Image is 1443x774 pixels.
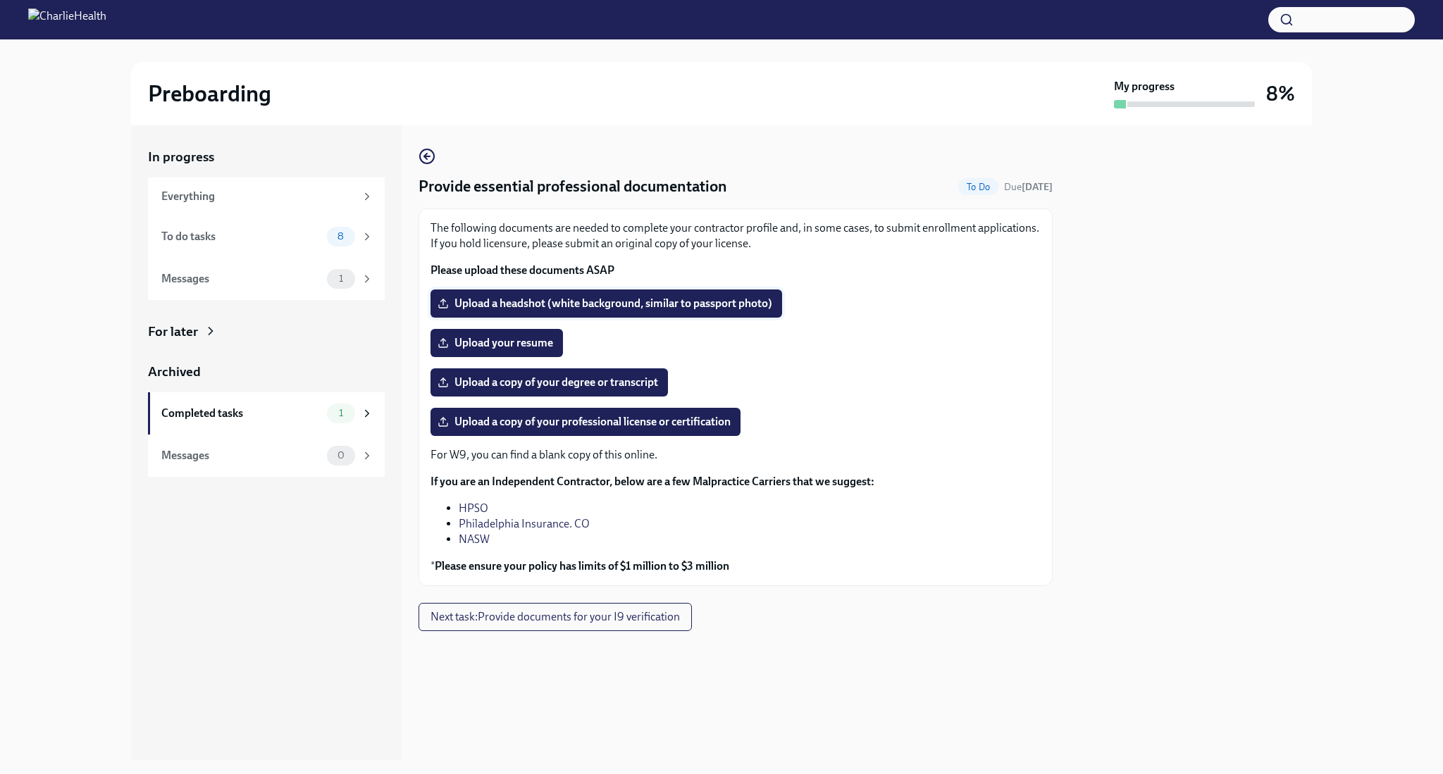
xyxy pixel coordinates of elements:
[419,176,727,197] h4: Provide essential professional documentation
[419,603,692,631] button: Next task:Provide documents for your I9 verification
[459,532,490,546] a: NASW
[431,220,1041,251] p: The following documents are needed to complete your contractor profile and, in some cases, to sub...
[161,189,355,204] div: Everything
[148,435,385,477] a: Messages0
[329,450,353,461] span: 0
[1004,180,1053,194] span: September 22nd, 2025 07:00
[435,559,729,573] strong: Please ensure your policy has limits of $1 million to $3 million
[440,375,658,389] span: Upload a copy of your degree or transcript
[431,610,680,624] span: Next task : Provide documents for your I9 verification
[431,447,1041,463] p: For W9, you can find a blank copy of this online.
[431,263,614,277] strong: Please upload these documents ASAP
[329,231,352,242] span: 8
[431,289,782,318] label: Upload a headshot (white background, similar to passport photo)
[431,329,563,357] label: Upload your resume
[431,408,741,436] label: Upload a copy of your professional license or certification
[1266,81,1295,106] h3: 8%
[148,177,385,216] a: Everything
[1114,79,1175,94] strong: My progress
[440,297,772,311] span: Upload a headshot (white background, similar to passport photo)
[161,229,321,244] div: To do tasks
[148,323,385,341] a: For later
[148,323,198,341] div: For later
[148,392,385,435] a: Completed tasks1
[958,182,998,192] span: To Do
[1004,181,1053,193] span: Due
[161,406,321,421] div: Completed tasks
[459,517,590,530] a: Philadelphia Insurance. CO
[431,368,668,397] label: Upload a copy of your degree or transcript
[431,475,874,488] strong: If you are an Independent Contractor, below are a few Malpractice Carriers that we suggest:
[148,363,385,381] a: Archived
[1022,181,1053,193] strong: [DATE]
[330,273,352,284] span: 1
[148,80,271,108] h2: Preboarding
[161,448,321,463] div: Messages
[161,271,321,287] div: Messages
[440,415,731,429] span: Upload a copy of your professional license or certification
[459,501,488,515] a: HPSO
[440,336,553,350] span: Upload your resume
[148,216,385,258] a: To do tasks8
[148,258,385,300] a: Messages1
[330,408,352,418] span: 1
[28,8,106,31] img: CharlieHealth
[148,148,385,166] a: In progress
